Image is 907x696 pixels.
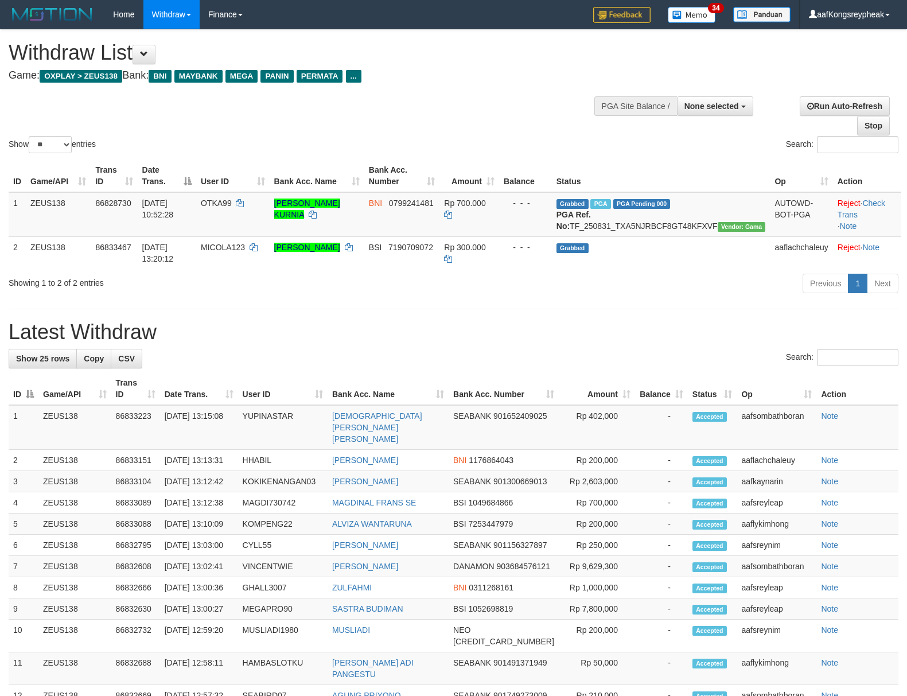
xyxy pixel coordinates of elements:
th: Game/API: activate to sort column ascending [26,160,91,192]
button: None selected [677,96,753,116]
td: [DATE] 13:12:38 [160,492,238,514]
span: Accepted [692,605,727,615]
span: Copy 1176864043 to clipboard [469,456,513,465]
td: aafsombathboran [737,556,816,577]
a: Note [821,583,838,592]
input: Search: [817,136,898,153]
td: Rp 250,000 [559,535,635,556]
input: Search: [817,349,898,366]
th: Bank Acc. Name: activate to sort column ascending [270,160,364,192]
b: PGA Ref. No: [556,210,591,231]
th: Date Trans.: activate to sort column descending [138,160,196,192]
a: Note [821,658,838,667]
a: Show 25 rows [9,349,77,368]
a: Note [821,541,838,550]
th: Status: activate to sort column ascending [688,372,737,405]
a: Note [821,456,838,465]
td: ZEUS138 [38,471,111,492]
span: MEGA [225,70,258,83]
a: ZULFAHMI [332,583,372,592]
img: Button%20Memo.svg [668,7,716,23]
td: [DATE] 13:00:27 [160,598,238,620]
a: [PERSON_NAME] [332,541,398,550]
span: Copy 901156327897 to clipboard [493,541,547,550]
a: Note [821,562,838,571]
td: ZEUS138 [38,535,111,556]
th: Trans ID: activate to sort column ascending [111,372,160,405]
td: 86832688 [111,652,160,685]
h4: Game: Bank: [9,70,593,81]
td: [DATE] 13:10:09 [160,514,238,535]
span: BNI [149,70,171,83]
td: aaflykimhong [737,652,816,685]
td: [DATE] 12:59:20 [160,620,238,652]
a: Check Trans [838,199,885,219]
th: ID [9,160,26,192]
td: 86833104 [111,471,160,492]
td: ZEUS138 [38,577,111,598]
a: Note [821,498,838,507]
td: - [635,556,688,577]
span: 86828730 [95,199,131,208]
td: 6 [9,535,38,556]
td: [DATE] 12:58:11 [160,652,238,685]
td: Rp 50,000 [559,652,635,685]
td: - [635,535,688,556]
span: None selected [684,102,739,111]
td: - [635,514,688,535]
span: Rp 300.000 [444,243,485,252]
a: 1 [848,274,867,293]
span: SEABANK [453,658,491,667]
span: BSI [453,498,466,507]
th: User ID: activate to sort column ascending [238,372,328,405]
td: 86832732 [111,620,160,652]
td: Rp 200,000 [559,450,635,471]
th: Trans ID: activate to sort column ascending [91,160,137,192]
a: ALVIZA WANTARUNA [332,519,412,528]
a: Note [821,519,838,528]
a: SASTRA BUDIMAN [332,604,403,613]
a: Note [821,625,838,635]
span: Copy 5859457168856576 to clipboard [453,637,554,646]
a: [PERSON_NAME] [274,243,340,252]
span: Copy 7253447979 to clipboard [469,519,513,528]
span: BNI [369,199,382,208]
td: - [635,492,688,514]
td: MUSLIADI1980 [238,620,328,652]
td: aafsreyleap [737,492,816,514]
td: aafsreynim [737,535,816,556]
td: [DATE] 13:02:41 [160,556,238,577]
th: Game/API: activate to sort column ascending [38,372,111,405]
img: panduan.png [733,7,791,22]
td: 1 [9,192,26,237]
td: Rp 200,000 [559,620,635,652]
td: Rp 200,000 [559,514,635,535]
td: 3 [9,471,38,492]
td: MEGAPRO90 [238,598,328,620]
a: MAGDINAL FRANS SE [332,498,416,507]
a: Note [821,477,838,486]
td: ZEUS138 [38,405,111,450]
span: BNI [453,583,466,592]
img: Feedback.jpg [593,7,651,23]
span: Copy 0311268161 to clipboard [469,583,513,592]
span: Grabbed [556,199,589,209]
h1: Latest Withdraw [9,321,898,344]
span: Accepted [692,477,727,487]
td: - [635,405,688,450]
th: Bank Acc. Number: activate to sort column ascending [364,160,439,192]
a: [PERSON_NAME] [332,477,398,486]
a: Note [821,411,838,421]
th: Balance [499,160,552,192]
td: - [635,620,688,652]
td: · [833,236,901,269]
td: 2 [9,450,38,471]
label: Search: [786,349,898,366]
span: Copy 901652409025 to clipboard [493,411,547,421]
td: aaflachchaleuy [737,450,816,471]
select: Showentries [29,136,72,153]
th: ID: activate to sort column descending [9,372,38,405]
span: NEO [453,625,470,635]
a: [DEMOGRAPHIC_DATA][PERSON_NAME] [PERSON_NAME] [332,411,422,444]
div: Showing 1 to 2 of 2 entries [9,273,369,289]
